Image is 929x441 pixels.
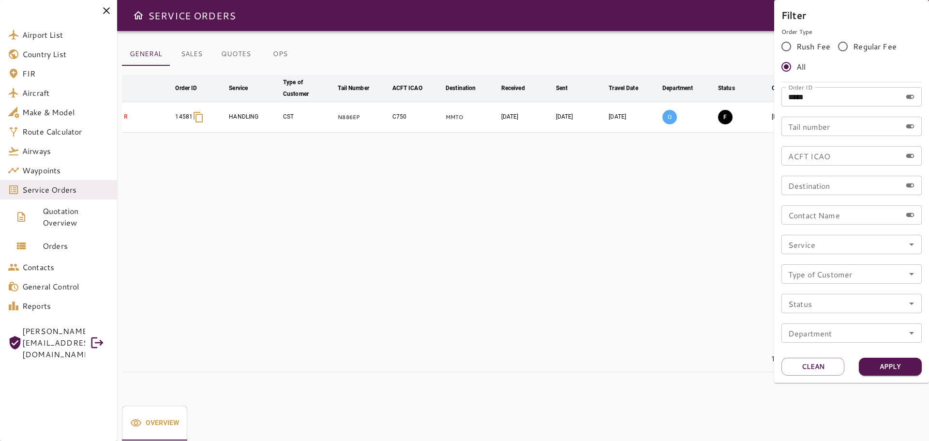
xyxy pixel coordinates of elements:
[781,358,844,376] button: Clean
[788,83,812,91] label: Order ID
[781,36,922,77] div: rushFeeOrder
[781,7,922,23] h6: Filter
[905,326,918,340] button: Open
[796,41,830,52] span: Rush Fee
[796,61,806,73] span: All
[905,238,918,251] button: Open
[905,267,918,281] button: Open
[781,28,922,36] p: Order Type
[853,41,897,52] span: Regular Fee
[905,297,918,310] button: Open
[859,358,922,376] button: Apply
